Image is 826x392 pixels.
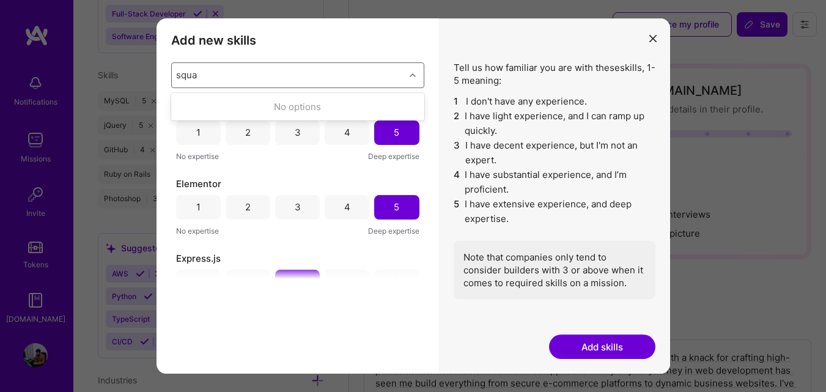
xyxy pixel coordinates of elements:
div: 5 [394,126,399,139]
i: icon Chevron [410,72,416,78]
div: 4 [344,275,350,288]
span: 5 [454,197,460,226]
span: No expertise [176,224,219,237]
div: 2 [245,126,251,139]
li: I have substantial experience, and I’m proficient. [454,168,655,197]
span: 3 [454,138,460,168]
span: 4 [454,168,460,197]
li: I have light experience, and I can ramp up quickly. [454,109,655,138]
span: Deep expertise [368,224,419,237]
div: 3 [295,201,301,213]
div: modal [157,18,670,374]
span: Express.js [176,252,221,265]
div: 1 [196,275,201,288]
li: I have extensive experience, and deep expertise. [454,197,655,226]
span: No expertise [176,150,219,163]
div: 1 [196,126,201,139]
div: Note that companies only tend to consider builders with 3 or above when it comes to required skil... [454,241,655,299]
li: I don't have any experience. [454,94,655,109]
div: 5 [394,275,399,288]
span: Elementor [176,177,221,190]
div: No options [171,95,424,118]
i: icon Close [649,35,657,42]
div: 4 [344,201,350,213]
span: 1 [454,94,461,109]
div: 2 [245,201,251,213]
div: 3 [295,126,301,139]
div: 2 [245,275,251,288]
div: Tell us how familiar you are with these skills , 1-5 meaning: [454,61,655,299]
div: 4 [344,126,350,139]
div: 1 [196,201,201,213]
div: 3 [295,275,301,288]
li: I have decent experience, but I'm not an expert. [454,138,655,168]
span: 2 [454,109,460,138]
button: Add skills [549,335,655,359]
h3: Add new skills [171,33,424,48]
span: Deep expertise [368,150,419,163]
div: 5 [394,201,399,213]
